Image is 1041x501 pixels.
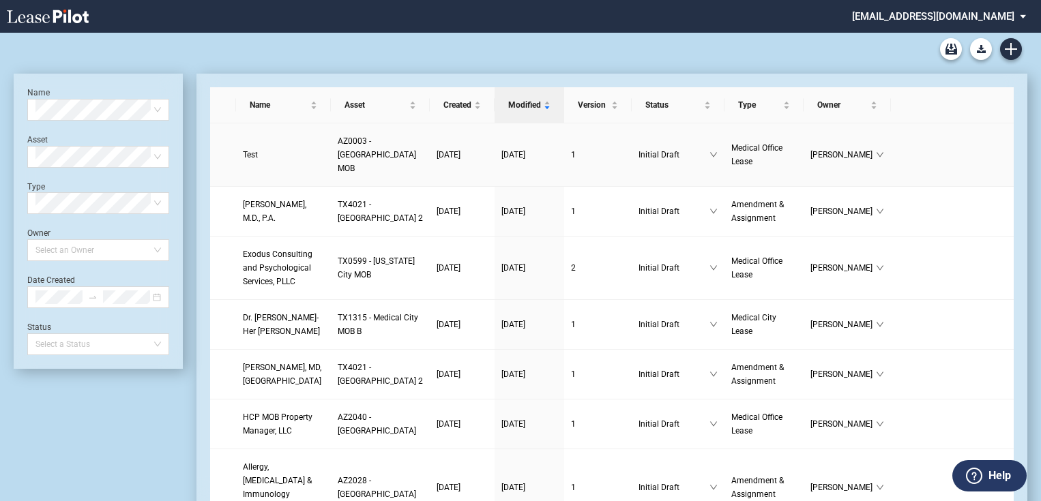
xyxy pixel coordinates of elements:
[876,370,884,378] span: down
[88,292,98,302] span: swap-right
[437,419,460,429] span: [DATE]
[731,141,797,168] a: Medical Office Lease
[338,198,423,225] a: TX4021 - [GEOGRAPHIC_DATA] 2
[876,320,884,329] span: down
[970,38,992,60] button: Download Blank Form
[731,198,797,225] a: Amendment & Assignment
[495,87,564,123] th: Modified
[571,417,625,431] a: 1
[966,38,996,60] md-menu: Download Blank Form List
[731,311,797,338] a: Medical City Lease
[27,182,45,192] label: Type
[571,483,576,492] span: 1
[501,150,525,160] span: [DATE]
[571,481,625,494] a: 1
[501,148,557,162] a: [DATE]
[243,249,312,286] span: Exodus Consulting and Psychological Services, PLLC
[709,370,718,378] span: down
[501,207,525,216] span: [DATE]
[810,481,876,494] span: [PERSON_NAME]
[243,410,324,438] a: HCP MOB Property Manager, LLC
[243,200,306,223] span: Aurora Gonzalez, M.D., P.A.
[709,320,718,329] span: down
[571,318,625,331] a: 1
[952,460,1027,491] button: Help
[709,420,718,428] span: down
[571,367,625,381] a: 1
[724,87,804,123] th: Type
[243,150,258,160] span: Test
[709,151,718,159] span: down
[731,256,782,279] span: Medical Office Lease
[639,481,709,494] span: Initial Draft
[27,322,51,332] label: Status
[338,134,423,175] a: AZ0003 - [GEOGRAPHIC_DATA] MOB
[571,320,576,329] span: 1
[738,98,780,112] span: Type
[632,87,724,123] th: Status
[810,318,876,331] span: [PERSON_NAME]
[501,318,557,331] a: [DATE]
[501,261,557,275] a: [DATE]
[571,261,625,275] a: 2
[501,369,525,379] span: [DATE]
[501,204,557,218] a: [DATE]
[437,207,460,216] span: [DATE]
[437,481,488,494] a: [DATE]
[243,311,324,338] a: Dr. [PERSON_NAME]-Her [PERSON_NAME]
[810,148,876,162] span: [PERSON_NAME]
[571,369,576,379] span: 1
[876,264,884,272] span: down
[940,38,962,60] a: Archive
[876,420,884,428] span: down
[639,318,709,331] span: Initial Draft
[731,200,784,223] span: Amendment & Assignment
[338,410,423,438] a: AZ2040 - [GEOGRAPHIC_DATA]
[331,87,430,123] th: Asset
[817,98,868,112] span: Owner
[731,313,776,336] span: Medical City Lease
[876,151,884,159] span: down
[731,143,782,166] span: Medical Office Lease
[709,264,718,272] span: down
[236,87,331,123] th: Name
[27,135,48,145] label: Asset
[639,261,709,275] span: Initial Draft
[571,148,625,162] a: 1
[437,367,488,381] a: [DATE]
[501,483,525,492] span: [DATE]
[571,207,576,216] span: 1
[876,207,884,215] span: down
[639,367,709,381] span: Initial Draft
[501,419,525,429] span: [DATE]
[731,254,797,282] a: Medical Office Lease
[501,367,557,381] a: [DATE]
[810,417,876,431] span: [PERSON_NAME]
[338,256,415,279] span: TX0599 - Texas City MOB
[564,87,632,123] th: Version
[437,204,488,218] a: [DATE]
[709,207,718,215] span: down
[338,313,418,336] span: TX1315 - Medical City MOB B
[571,150,576,160] span: 1
[571,263,576,273] span: 2
[810,261,876,275] span: [PERSON_NAME]
[437,483,460,492] span: [DATE]
[804,87,891,123] th: Owner
[501,320,525,329] span: [DATE]
[250,98,308,112] span: Name
[27,228,50,238] label: Owner
[988,467,1011,485] label: Help
[810,204,876,218] span: [PERSON_NAME]
[338,200,423,223] span: TX4021 - Pearland Medical Plaza 2
[243,313,320,336] span: Dr. Anna-Her Lee
[338,363,423,386] span: TX4021 - Pearland Medical Plaza 2
[437,320,460,329] span: [DATE]
[437,318,488,331] a: [DATE]
[338,474,423,501] a: AZ2028 - [GEOGRAPHIC_DATA]
[876,483,884,491] span: down
[501,481,557,494] a: [DATE]
[571,419,576,429] span: 1
[571,204,625,218] a: 1
[501,263,525,273] span: [DATE]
